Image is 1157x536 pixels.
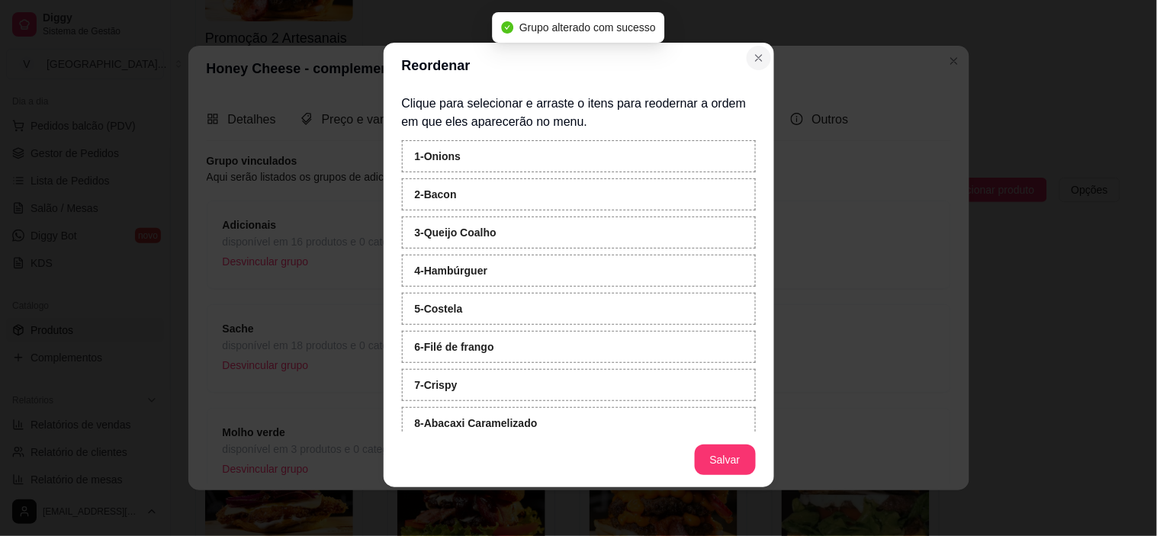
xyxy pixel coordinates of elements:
span: Grupo alterado com sucesso [519,21,656,34]
strong: 2 - Bacon [415,188,457,201]
strong: 7 - Crispy [415,379,458,391]
span: check-circle [501,21,513,34]
button: Close [747,46,771,70]
strong: 5 - Costela [415,303,463,315]
strong: 3 - Queijo Coalho [415,226,497,239]
header: Reordenar [384,43,774,88]
strong: 1 - Onions [415,150,461,162]
p: Clique para selecionar e arraste o itens para reodernar a ordem em que eles aparecerão no menu. [402,95,756,131]
strong: 4 - Hambúrguer [415,265,488,277]
strong: 6 - Filé de frango [415,341,494,353]
button: Salvar [695,445,756,475]
strong: 8 - Abacaxi Caramelizado [415,417,538,429]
